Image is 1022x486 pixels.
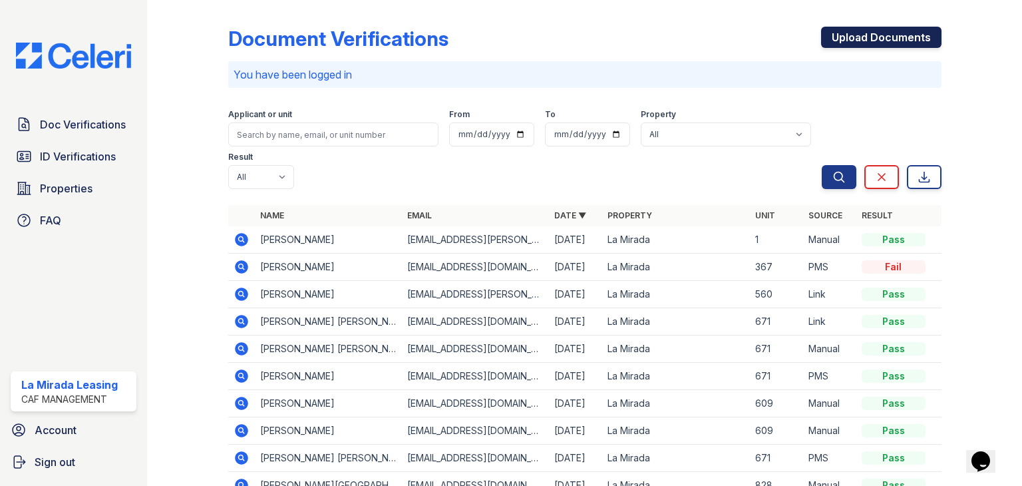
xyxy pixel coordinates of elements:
div: Fail [862,260,926,274]
label: From [449,109,470,120]
label: To [545,109,556,120]
td: La Mirada [602,363,749,390]
a: Properties [11,175,136,202]
td: 671 [750,363,803,390]
label: Applicant or unit [228,109,292,120]
td: PMS [803,445,856,472]
span: Properties [40,180,92,196]
td: La Mirada [602,226,749,254]
td: [EMAIL_ADDRESS][DOMAIN_NAME] [402,254,549,281]
td: PMS [803,363,856,390]
a: FAQ [11,207,136,234]
td: 609 [750,390,803,417]
td: Manual [803,390,856,417]
p: You have been logged in [234,67,936,83]
td: [PERSON_NAME] [255,363,402,390]
td: [PERSON_NAME] [PERSON_NAME] [255,445,402,472]
div: La Mirada Leasing [21,377,118,393]
span: FAQ [40,212,61,228]
span: Doc Verifications [40,117,126,132]
td: 671 [750,445,803,472]
td: Manual [803,226,856,254]
td: [EMAIL_ADDRESS][DOMAIN_NAME] [402,336,549,363]
a: ID Verifications [11,143,136,170]
td: [PERSON_NAME] [PERSON_NAME] [PERSON_NAME] [255,308,402,336]
td: PMS [803,254,856,281]
td: [PERSON_NAME] [255,254,402,281]
div: Pass [862,424,926,437]
div: CAF Management [21,393,118,406]
td: La Mirada [602,308,749,336]
td: [PERSON_NAME] [PERSON_NAME] [255,336,402,363]
div: Pass [862,315,926,328]
td: La Mirada [602,417,749,445]
td: Link [803,308,856,336]
td: 560 [750,281,803,308]
div: Pass [862,288,926,301]
a: Email [407,210,432,220]
td: La Mirada [602,254,749,281]
img: CE_Logo_Blue-a8612792a0a2168367f1c8372b55b34899dd931a85d93a1a3d3e32e68fde9ad4.png [5,43,142,69]
td: [EMAIL_ADDRESS][DOMAIN_NAME] [402,417,549,445]
td: 1 [750,226,803,254]
iframe: chat widget [966,433,1009,473]
td: La Mirada [602,445,749,472]
td: [DATE] [549,308,602,336]
td: [DATE] [549,226,602,254]
td: 671 [750,308,803,336]
a: Account [5,417,142,443]
a: Upload Documents [821,27,941,48]
div: Pass [862,397,926,410]
a: Name [260,210,284,220]
span: Sign out [35,454,75,470]
td: [PERSON_NAME] [255,390,402,417]
td: [PERSON_NAME] [255,417,402,445]
td: [DATE] [549,254,602,281]
td: [EMAIL_ADDRESS][PERSON_NAME][DOMAIN_NAME] [402,281,549,308]
td: La Mirada [602,390,749,417]
td: [DATE] [549,390,602,417]
td: 671 [750,336,803,363]
input: Search by name, email, or unit number [228,122,438,146]
td: Manual [803,336,856,363]
td: [DATE] [549,417,602,445]
td: Link [803,281,856,308]
span: ID Verifications [40,148,116,164]
a: Result [862,210,893,220]
td: [DATE] [549,445,602,472]
div: Pass [862,369,926,383]
div: Pass [862,451,926,465]
td: 367 [750,254,803,281]
td: 609 [750,417,803,445]
a: Property [607,210,652,220]
div: Pass [862,342,926,356]
td: Manual [803,417,856,445]
a: Date ▼ [554,210,586,220]
a: Doc Verifications [11,111,136,138]
td: [DATE] [549,336,602,363]
td: [EMAIL_ADDRESS][DOMAIN_NAME] [402,308,549,336]
td: [EMAIL_ADDRESS][DOMAIN_NAME] [402,363,549,390]
a: Unit [755,210,775,220]
span: Account [35,422,77,438]
td: [PERSON_NAME] [255,281,402,308]
td: [EMAIL_ADDRESS][PERSON_NAME][DOMAIN_NAME] [402,226,549,254]
a: Source [808,210,842,220]
td: [EMAIL_ADDRESS][DOMAIN_NAME] [402,445,549,472]
label: Property [641,109,676,120]
div: Pass [862,233,926,246]
td: [DATE] [549,281,602,308]
td: La Mirada [602,336,749,363]
td: [EMAIL_ADDRESS][DOMAIN_NAME] [402,390,549,417]
td: [PERSON_NAME] [255,226,402,254]
td: La Mirada [602,281,749,308]
a: Sign out [5,449,142,475]
label: Result [228,152,253,162]
td: [DATE] [549,363,602,390]
div: Document Verifications [228,27,448,51]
